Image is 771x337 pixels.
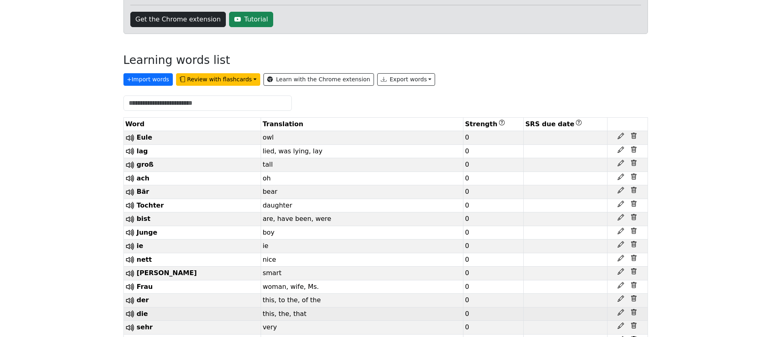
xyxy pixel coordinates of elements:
[261,212,463,226] td: are, have been, were
[463,253,523,267] td: 0
[261,226,463,240] td: boy
[261,253,463,267] td: nice
[137,134,153,141] span: Eule
[261,267,463,280] td: smart
[137,310,148,318] span: die
[463,321,523,335] td: 0
[261,172,463,185] td: oh
[137,242,143,250] span: ie
[261,294,463,307] td: this, to the, of the
[377,73,435,86] button: Export words
[463,212,523,226] td: 0
[463,280,523,294] td: 0
[137,174,150,182] span: ach
[137,188,149,195] span: Bär
[137,323,153,331] span: sehr
[137,147,148,155] span: lag
[261,199,463,212] td: daughter
[463,226,523,240] td: 0
[261,280,463,294] td: woman, wife, Ms.
[123,73,173,86] button: +Import words
[137,215,151,223] span: bist
[463,158,523,172] td: 0
[137,269,197,277] span: [PERSON_NAME]
[263,73,374,86] a: Learn with the Chrome extension
[123,74,176,81] a: +Import words
[123,118,261,131] th: Word
[261,158,463,172] td: tall
[463,307,523,321] td: 0
[261,240,463,253] td: ie
[123,53,230,67] h3: Learning words list
[261,118,463,131] th: Translation
[463,118,523,131] th: Strength
[137,201,164,209] span: Tochter
[137,229,157,236] span: Junge
[137,256,152,263] span: nett
[463,172,523,185] td: 0
[463,185,523,199] td: 0
[261,307,463,321] td: this, the, that
[463,294,523,307] td: 0
[463,267,523,280] td: 0
[524,118,607,131] th: SRS due date
[463,131,523,145] td: 0
[463,144,523,158] td: 0
[261,131,463,145] td: owl
[229,12,273,27] a: Tutorial
[261,185,463,199] td: bear
[261,321,463,335] td: very
[130,12,226,27] a: Get the Chrome extension
[137,296,149,304] span: der
[176,73,260,86] button: Review with flashcards
[137,161,154,168] span: groß
[137,283,153,290] span: Frau
[261,144,463,158] td: lied, was lying, lay
[463,240,523,253] td: 0
[463,199,523,212] td: 0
